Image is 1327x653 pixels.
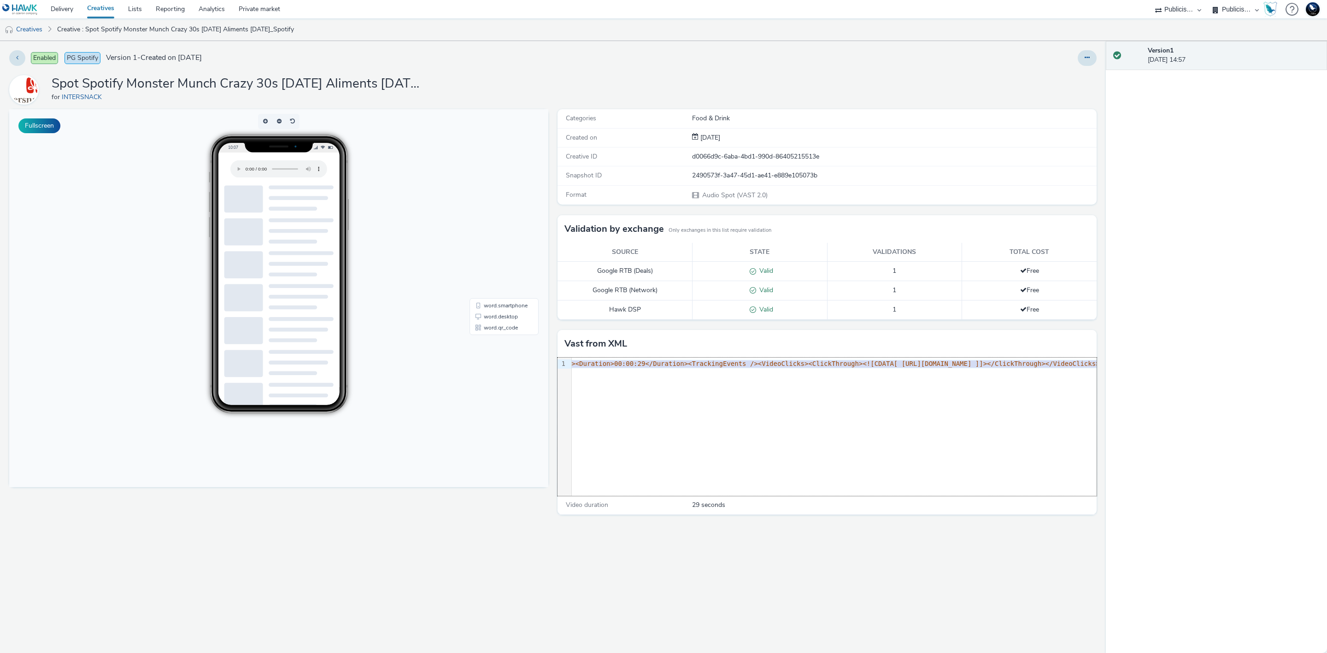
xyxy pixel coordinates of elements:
[669,227,771,234] small: Only exchanges in this list require validation
[701,191,768,200] span: Audio Spot (VAST 2.0)
[1263,2,1281,17] a: Hawk Academy
[566,114,596,123] span: Categories
[52,75,420,93] h1: Spot Spotify Monster Munch Crazy 30s [DATE] Aliments [DATE]_Spotify
[1306,2,1320,16] img: Support Hawk
[462,202,528,213] li: word.desktop
[756,266,773,275] span: Valid
[699,133,720,142] span: [DATE]
[558,243,693,262] th: Source
[692,171,1096,180] div: 2490573f-3a47-45d1-ae41-e889e105073b
[566,171,602,180] span: Snapshot ID
[1148,46,1320,65] div: [DATE] 14:57
[827,243,962,262] th: Validations
[462,191,528,202] li: word.smartphone
[2,4,38,15] img: undefined Logo
[693,243,828,262] th: State
[962,243,1097,262] th: Total cost
[106,53,202,63] span: Version 1 - Created on [DATE]
[11,76,37,103] img: INTERSNACK
[566,190,587,199] span: Format
[892,305,896,314] span: 1
[756,305,773,314] span: Valid
[558,281,693,300] td: Google RTB (Network)
[558,300,693,319] td: Hawk DSP
[1148,46,1174,55] strong: Version 1
[692,114,1096,123] div: Food & Drink
[475,216,509,221] span: word.qr_code
[1020,305,1039,314] span: Free
[31,52,58,64] span: Enabled
[892,286,896,294] span: 1
[18,118,60,133] button: Fullscreen
[566,152,597,161] span: Creative ID
[462,213,528,224] li: word.qr_code
[558,359,567,369] div: 1
[756,286,773,294] span: Valid
[5,25,14,35] img: audio
[892,266,896,275] span: 1
[692,152,1096,161] div: d0066d9c-6aba-4bd1-990d-86405215513e
[475,194,518,199] span: word.smartphone
[566,500,608,509] span: Video duration
[558,262,693,281] td: Google RTB (Deals)
[9,85,42,94] a: INTERSNACK
[699,133,720,142] div: Creation 19 September 2025, 14:57
[564,222,664,236] h3: Validation by exchange
[1263,2,1277,17] img: Hawk Academy
[566,133,597,142] span: Created on
[564,337,627,351] h3: Vast from XML
[219,35,229,41] span: 10:07
[53,18,299,41] a: Creative : Spot Spotify Monster Munch Crazy 30s [DATE] Aliments [DATE]_Spotify
[692,500,725,510] span: 29 seconds
[62,93,106,101] a: INTERSNACK
[1020,266,1039,275] span: Free
[475,205,509,210] span: word.desktop
[1020,286,1039,294] span: Free
[52,93,62,101] span: for
[65,52,100,64] span: PG Spotify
